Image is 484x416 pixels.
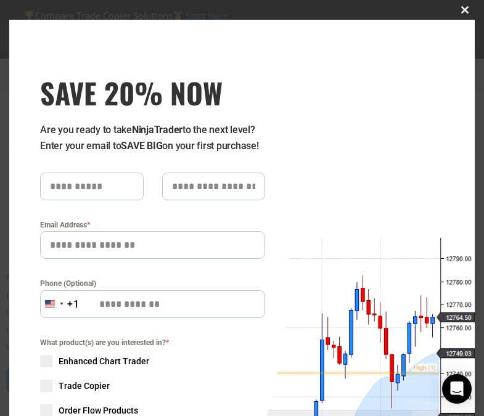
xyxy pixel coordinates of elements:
[442,374,472,404] div: Open Intercom Messenger
[40,122,265,154] p: Are you ready to take to the next level? Enter your email to on your first purchase!
[40,277,265,290] label: Phone (Optional)
[40,290,80,318] button: Selected country
[59,355,149,367] span: Enhanced Chart Trader
[59,380,110,392] span: Trade Copier
[67,296,80,312] div: +1
[40,336,265,349] span: What product(s) are you interested in?
[40,355,265,367] label: Enhanced Chart Trader
[40,75,265,110] h3: SAVE 20% NOW
[40,219,265,231] label: Email Address
[40,380,265,392] label: Trade Copier
[121,140,162,152] strong: SAVE BIG
[132,124,183,136] strong: NinjaTrader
